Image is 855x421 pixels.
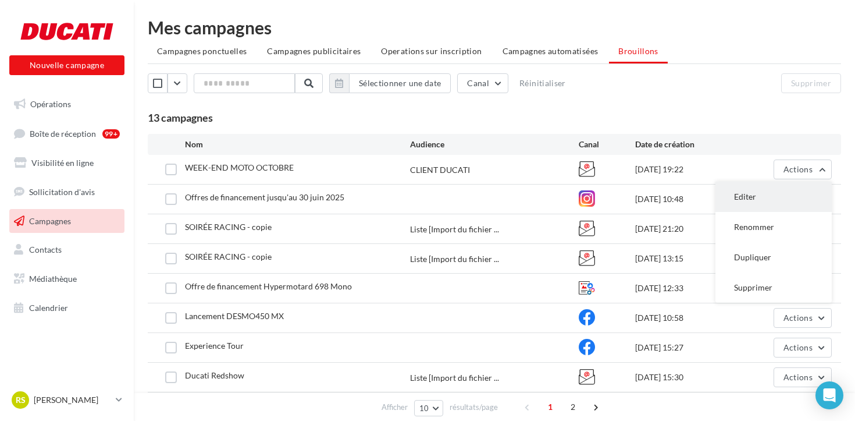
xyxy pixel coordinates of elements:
[9,389,124,411] a: RS [PERSON_NAME]
[185,252,272,261] span: SOIRÉE RACING - copie
[329,73,451,93] button: Sélectionner une date
[30,99,71,109] span: Opérations
[457,73,508,93] button: Canal
[564,398,582,416] span: 2
[635,193,747,205] div: [DATE] 10:48
[29,274,77,284] span: Médiathèque
[382,402,408,413] span: Afficher
[16,394,26,406] span: RS
[185,311,284,321] span: Lancement DESMO450 MX
[29,245,62,254] span: Contacts
[148,19,841,36] div: Mes campagnes
[185,139,410,150] div: Nom
[715,242,832,273] button: Dupliquer
[541,398,560,416] span: 1
[783,372,813,382] span: Actions
[29,303,68,313] span: Calendrier
[579,139,635,150] div: Canal
[783,313,813,323] span: Actions
[7,296,127,320] a: Calendrier
[774,160,832,179] button: Actions
[774,308,832,328] button: Actions
[635,253,747,264] div: [DATE] 13:15
[7,209,127,234] a: Campagnes
[185,341,244,351] span: Experience Tour
[635,139,747,150] div: Date de création
[774,367,832,387] button: Actions
[715,212,832,242] button: Renommer
[515,76,571,90] button: Réinitialiser
[635,372,747,383] div: [DATE] 15:30
[450,402,498,413] span: résultats/page
[157,46,247,56] span: Campagnes ponctuelles
[29,215,71,225] span: Campagnes
[503,46,598,56] span: Campagnes automatisées
[185,162,294,172] span: WEEK-END MOTO OCTOBRE
[381,46,482,56] span: Operations sur inscription
[410,224,499,235] span: Liste [Import du fichier ...
[102,129,120,139] div: 99+
[815,381,843,409] div: Open Intercom Messenger
[635,164,747,175] div: [DATE] 19:22
[410,164,470,176] div: CLIENT DUCATI
[7,267,127,291] a: Médiathèque
[783,164,813,174] span: Actions
[31,158,94,168] span: Visibilité en ligne
[7,180,127,204] a: Sollicitation d'avis
[774,338,832,358] button: Actions
[410,253,499,265] span: Liste [Import du fichier ...
[34,394,111,406] p: [PERSON_NAME]
[419,404,429,413] span: 10
[715,273,832,303] button: Supprimer
[635,282,747,294] div: [DATE] 12:33
[715,182,832,212] button: Editer
[29,187,95,197] span: Sollicitation d'avis
[267,46,361,56] span: Campagnes publicitaires
[185,222,272,232] span: SOIRÉE RACING - copie
[414,400,444,416] button: 10
[148,111,213,124] span: 13 campagnes
[410,372,499,384] span: Liste [Import du fichier ...
[635,342,747,353] div: [DATE] 15:27
[185,192,344,202] span: Offres de financement jusqu'au 30 juin 2025
[781,73,841,93] button: Supprimer
[30,128,96,138] span: Boîte de réception
[185,281,352,291] span: Offre de financement Hypermotard 698 Mono
[349,73,451,93] button: Sélectionner une date
[7,92,127,116] a: Opérations
[783,342,813,352] span: Actions
[185,370,244,380] span: Ducati Redshow
[410,139,579,150] div: Audience
[7,238,127,262] a: Contacts
[7,121,127,146] a: Boîte de réception99+
[7,151,127,175] a: Visibilité en ligne
[9,55,124,75] button: Nouvelle campagne
[635,312,747,324] div: [DATE] 10:58
[635,223,747,235] div: [DATE] 21:20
